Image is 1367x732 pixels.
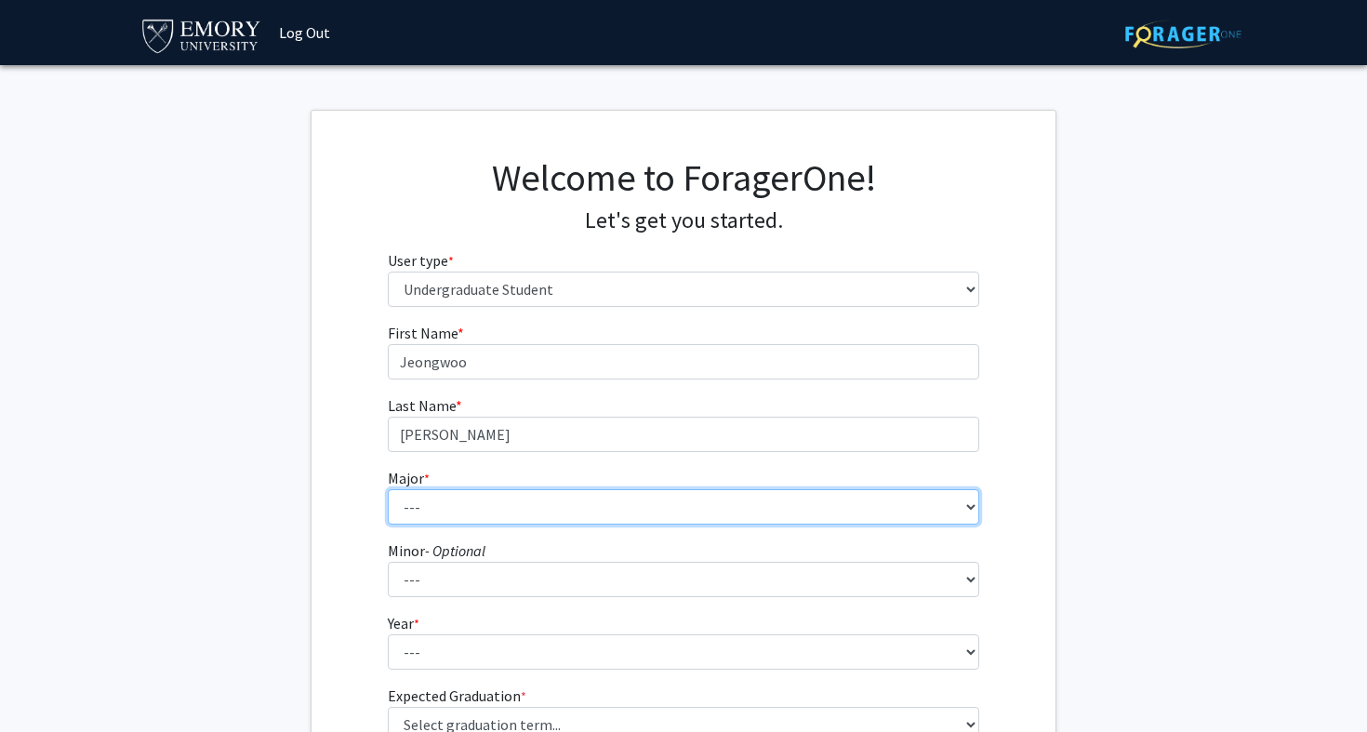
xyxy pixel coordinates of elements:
[388,324,458,342] span: First Name
[388,467,430,489] label: Major
[1125,20,1241,48] img: ForagerOne Logo
[388,396,456,415] span: Last Name
[388,249,454,272] label: User type
[388,685,526,707] label: Expected Graduation
[425,541,485,560] i: - Optional
[14,648,79,718] iframe: Chat
[388,155,980,200] h1: Welcome to ForagerOne!
[388,207,980,234] h4: Let's get you started.
[139,14,263,56] img: Emory University Logo
[388,539,485,562] label: Minor
[388,612,419,634] label: Year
